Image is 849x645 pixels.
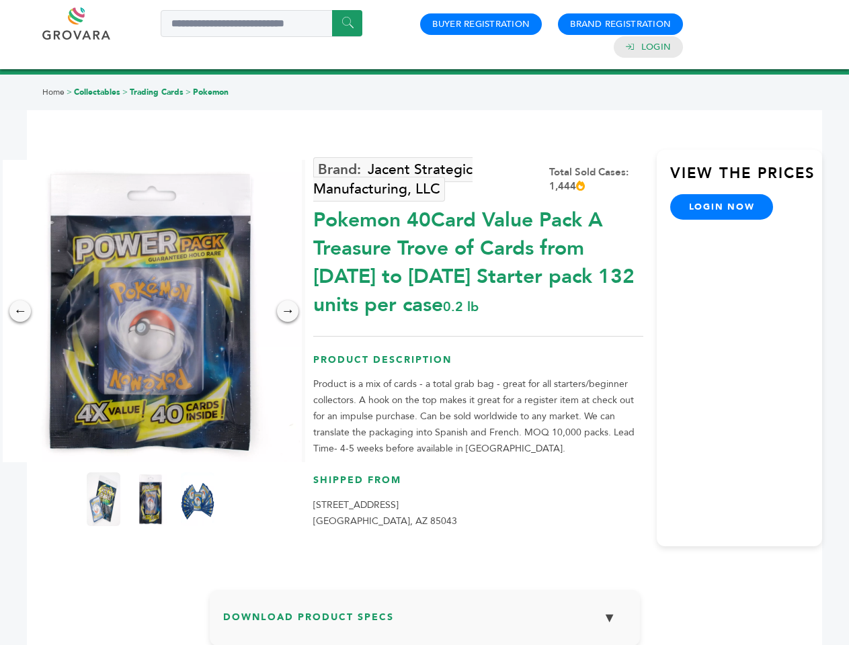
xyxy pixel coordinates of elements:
h3: View the Prices [670,163,822,194]
h3: Shipped From [313,474,643,497]
a: Jacent Strategic Manufacturing, LLC [313,157,473,202]
input: Search a product or brand... [161,10,362,37]
p: Product is a mix of cards - a total grab bag - great for all starters/beginner collectors. A hook... [313,376,643,457]
a: Trading Cards [130,87,184,97]
div: ← [9,300,31,322]
div: Pokemon 40Card Value Pack A Treasure Trove of Cards from [DATE] to [DATE] Starter pack 132 units ... [313,200,643,319]
a: Collectables [74,87,120,97]
p: [STREET_ADDRESS] [GEOGRAPHIC_DATA], AZ 85043 [313,497,643,529]
a: Pokemon [193,87,229,97]
h3: Download Product Specs [223,603,626,642]
img: Pokemon 40-Card Value Pack – A Treasure Trove of Cards from 1996 to 2024 - Starter pack! 132 unit... [181,472,214,526]
img: Pokemon 40-Card Value Pack – A Treasure Trove of Cards from 1996 to 2024 - Starter pack! 132 unit... [134,472,167,526]
a: Buyer Registration [432,18,530,30]
span: 0.2 lb [443,298,479,316]
div: Total Sold Cases: 1,444 [549,165,643,193]
a: Home [42,87,65,97]
a: login now [670,194,774,220]
img: Pokemon 40-Card Value Pack – A Treasure Trove of Cards from 1996 to 2024 - Starter pack! 132 unit... [87,472,120,526]
div: → [277,300,298,322]
span: > [67,87,72,97]
span: > [186,87,191,97]
a: Brand Registration [570,18,671,30]
a: Login [641,41,671,53]
button: ▼ [593,603,626,632]
span: > [122,87,128,97]
h3: Product Description [313,353,643,377]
